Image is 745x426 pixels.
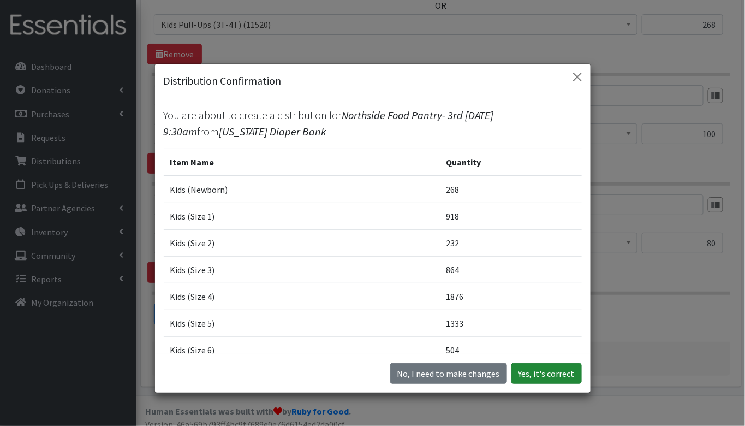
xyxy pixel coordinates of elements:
span: [US_STATE] Diaper Bank [219,125,327,138]
td: Kids (Size 5) [164,310,440,337]
h5: Distribution Confirmation [164,73,282,89]
td: 504 [439,337,581,364]
td: Kids (Size 3) [164,257,440,283]
td: 1876 [439,283,581,310]
p: You are about to create a distribution for from [164,107,582,140]
td: 268 [439,176,581,203]
td: 864 [439,257,581,283]
td: 232 [439,230,581,257]
td: 918 [439,203,581,230]
th: Item Name [164,149,440,176]
button: Close [569,68,586,86]
td: Kids (Size 4) [164,283,440,310]
td: Kids (Size 1) [164,203,440,230]
td: 1333 [439,310,581,337]
button: No I need to make changes [390,363,507,384]
td: Kids (Newborn) [164,176,440,203]
td: Kids (Size 2) [164,230,440,257]
td: Kids (Size 6) [164,337,440,364]
th: Quantity [439,149,581,176]
button: Yes, it's correct [511,363,582,384]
